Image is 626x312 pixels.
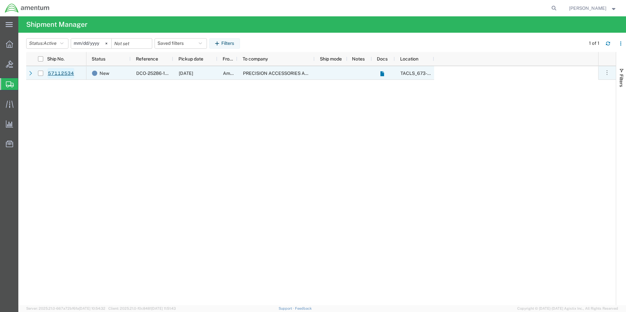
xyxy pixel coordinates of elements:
[108,306,176,310] span: Client: 2025.21.0-f0c8481
[589,40,600,47] div: 1 of 1
[279,306,295,310] a: Support
[352,56,365,61] span: Notes
[155,38,207,49] button: Saved filters
[112,39,152,48] input: Not set
[26,16,87,33] h4: Shipment Manager
[569,4,617,12] button: [PERSON_NAME]
[295,306,312,310] a: Feedback
[569,5,606,12] span: Keith Bellew
[223,71,272,76] span: Amentum Services, Inc.
[92,56,105,61] span: Status
[320,56,342,61] span: Ship mode
[44,41,57,46] span: Active
[178,56,203,61] span: Pickup date
[136,71,180,76] span: DCO-25286-169385
[243,56,268,61] span: To company
[100,66,109,80] span: New
[400,56,418,61] span: Location
[5,3,50,13] img: logo
[517,306,618,311] span: Copyright © [DATE]-[DATE] Agistix Inc., All Rights Reserved
[209,38,240,49] button: Filters
[26,38,68,49] button: Status:Active
[151,306,176,310] span: [DATE] 11:51:43
[26,306,105,310] span: Server: 2025.21.0-667a72bf6fa
[47,68,74,78] a: 57112534
[400,71,543,76] span: TACLS_673-NAS JRB, Ft Worth, TX
[179,71,193,76] span: 10/14/2025
[243,71,345,76] span: PRECISION ACCESSORIES AND INSTRUMENTS
[136,56,158,61] span: Reference
[79,306,105,310] span: [DATE] 10:54:32
[47,56,64,61] span: Ship No.
[619,74,624,87] span: Filters
[223,56,235,61] span: From company
[377,56,388,61] span: Docs
[71,39,111,48] input: Not set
